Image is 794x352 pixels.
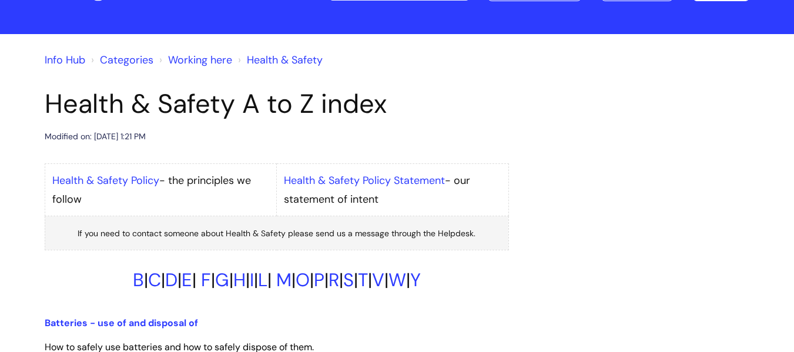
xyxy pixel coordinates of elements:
li: Health & Safety [235,51,323,69]
td: - the principles we follow [45,163,277,216]
a: F [201,268,211,292]
a: R [329,268,339,292]
a: P [314,268,324,292]
li: Working here [156,51,232,69]
a: M [276,268,292,292]
a: I [250,268,254,292]
a: C [148,268,161,292]
span: If you need to contact someone about Health & Safety please send us a message through the Helpdesk. [78,228,475,239]
td: - our statement of intent [277,163,509,216]
a: T [358,268,368,292]
a: Working here [168,53,232,67]
a: D [165,268,177,292]
div: Modified on: [DATE] 1:21 PM [45,129,146,144]
h1: Health & Safety A to Z index [45,88,509,120]
a: Health & Safety [247,53,323,67]
h2: | | | | | | | | | | | | | | | | | [45,269,509,291]
a: B [133,268,144,292]
a: V [372,268,384,292]
a: E [182,268,192,292]
a: S [343,268,354,292]
a: H [233,268,246,292]
a: Y [410,268,421,292]
a: Health & Safety Policy Statement [284,173,445,187]
li: Solution home [88,51,153,69]
a: L [258,268,267,292]
a: Health & Safety Policy [52,173,159,187]
a: O [296,268,310,292]
a: Batteries - use of and disposal of [45,317,198,329]
a: W [388,268,406,292]
a: G [215,268,229,292]
a: Categories [100,53,153,67]
a: Info Hub [45,53,85,67]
